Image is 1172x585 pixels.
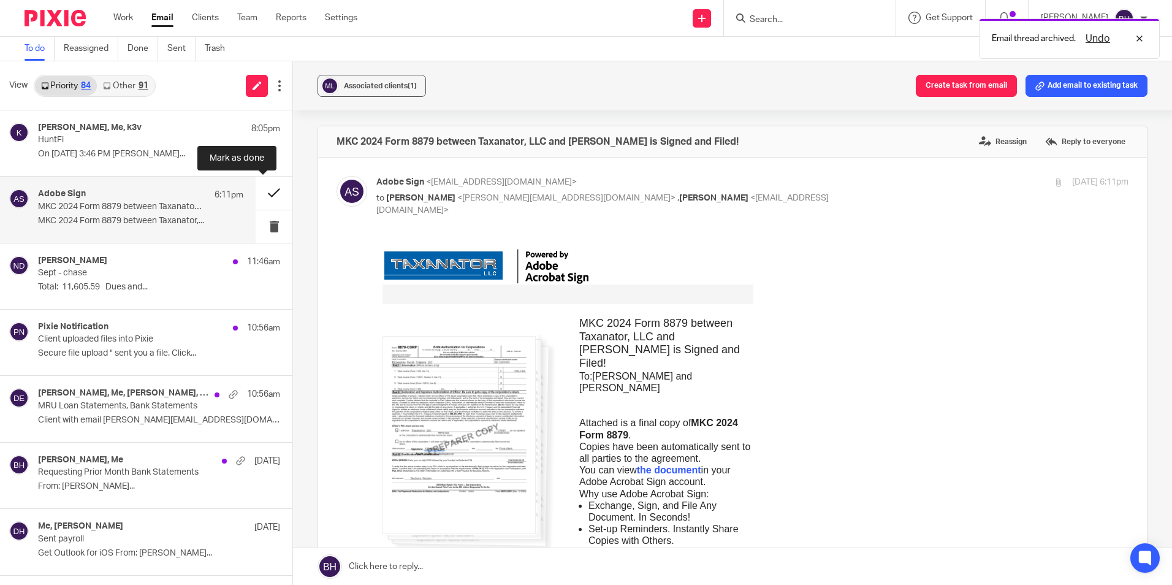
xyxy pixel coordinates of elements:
img: svg%3E [9,521,29,541]
img: svg%3E [9,455,29,475]
p: Attached is a final copy of . [203,175,377,199]
a: Sent [167,37,196,61]
p: Secure file upload " sent you a file. Click... [38,348,280,359]
a: Done [127,37,158,61]
img: svg%3E [9,123,29,142]
a: Reports [276,12,306,24]
span: <[PERSON_NAME][EMAIL_ADDRESS][DOMAIN_NAME]> [457,194,675,202]
span: Associated clients [344,82,417,90]
span: , [677,194,679,202]
h4: Adobe Sign [38,189,86,199]
p: MKC 2024 Form 8879 between Taxanator,... [38,216,243,226]
a: To do [25,37,55,61]
h4: [PERSON_NAME] [38,256,107,266]
p: MKC 2024 Form 8879 between Taxanator, LLC and [PERSON_NAME] is Signed and Filed! [38,202,202,212]
span: <[EMAIL_ADDRESS][DOMAIN_NAME]> [426,178,577,186]
span: [PERSON_NAME] [679,194,748,202]
li: Exchange, Sign, and File Any Document. In Seconds! [212,258,377,281]
p: MRU Loan Statements, Bank Statements [38,401,232,411]
img: svg%3E [337,176,367,207]
p: 6:11pm [215,189,243,201]
h4: MKC 2024 Form 8879 between Taxanator, LLC and [PERSON_NAME] is Signed and Filed! [337,136,739,148]
a: Team [237,12,257,24]
p: On [DATE] 3:46 PM [PERSON_NAME]... [38,149,280,159]
span: Adobe Sign [376,178,424,186]
p: Get Outlook for iOS From: [PERSON_NAME]... [38,548,280,559]
h4: [PERSON_NAME], Me, [PERSON_NAME], [PERSON_NAME] [38,388,208,399]
p: Client uploaded files into Pixie [38,334,232,345]
p: [DATE] [254,521,280,533]
p: You can view in your Adobe Acrobat Sign account. [203,223,377,246]
label: Reply to everyone [1042,132,1128,151]
a: Trash [205,37,234,61]
img: Adobe Acrobat Sign Logo [6,94,159,292]
a: Reassigned [64,37,118,61]
p: 8:05pm [251,123,280,135]
img: Bottom Stack Plain White bar [7,292,178,312]
button: Add email to existing task [1025,75,1147,97]
a: the document [261,223,325,234]
b: MKC 2024 Form 8879 [203,176,362,198]
h4: [PERSON_NAME], Me [38,455,123,465]
p: Sept - chase [38,268,232,278]
img: Company Logo [6,6,223,43]
img: svg%3E [9,388,29,408]
a: Work [113,12,133,24]
span: To: [203,129,216,140]
span: to [376,194,384,202]
img: svg%3E [9,189,29,208]
a: Email [151,12,173,24]
span: View [9,79,28,92]
img: svg%3E [9,256,29,275]
li: Set-up Reminders. Instantly Share Copies with Others. [212,281,377,305]
p: MKC 2024 Form 8879 between Taxanator, LLC and [PERSON_NAME] is Signed and Filed! [203,75,377,128]
a: Priority84 [35,76,97,96]
p: HuntFi [38,135,232,145]
button: Associated clients(1) [318,75,426,97]
label: Reassign [976,132,1030,151]
img: svg%3E [321,77,339,95]
p: Client with email [PERSON_NAME][EMAIL_ADDRESS][DOMAIN_NAME] uploaded... [38,415,280,426]
h4: [PERSON_NAME], Me, k3v [38,123,142,133]
h4: Pixie Notification [38,322,108,332]
img: svg%3E [9,322,29,342]
p: Sent payroll [38,534,232,545]
button: Create task from email [916,75,1017,97]
p: 11:46am [247,256,280,268]
a: Settings [325,12,357,24]
img: Pixie [25,10,86,26]
h4: Me, [PERSON_NAME] [38,521,123,532]
img: svg%3E [1114,9,1134,28]
a: Clients [192,12,219,24]
p: Requesting Prior Month Bank Statements [38,467,232,478]
span: (1) [408,82,417,90]
span: Why use Adobe Acrobat Sign: [203,247,333,258]
p: 10:56am [247,388,280,400]
p: Email thread archived. [992,32,1076,45]
img: Right Stack Plain White bar [159,93,178,292]
img: Adobe Acrobat Sign Logo [6,43,377,63]
div: 84 [81,82,91,90]
div: 91 [139,82,148,90]
p: Copies have been automatically sent to all parties to the agreement. [203,199,377,223]
p: [DATE] [254,455,280,467]
button: Undo [1082,31,1114,46]
p: Total: 11,605.59 Dues and... [38,282,280,292]
li: See All of Your Documents, Anytime, Anywhere. [212,305,377,328]
span: [PERSON_NAME] [386,194,455,202]
a: Other91 [97,76,154,96]
p: From: [PERSON_NAME]... [38,481,280,492]
p: To ensure that you continue receiving our emails, please add [EMAIL_ADDRESS][DOMAIN_NAME] to your... [7,341,376,360]
p: [DATE] 6:11pm [1072,176,1128,189]
p: [PERSON_NAME] and [PERSON_NAME] [203,129,377,176]
p: 10:56am [247,322,280,334]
